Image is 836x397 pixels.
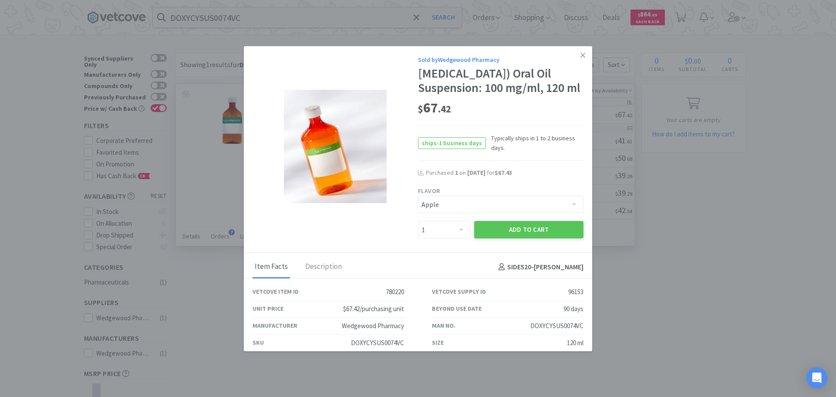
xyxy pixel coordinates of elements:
[563,304,583,314] div: 90 days
[486,133,583,153] span: Typically ships in 1 to 2 business days.
[284,90,387,203] img: 631215a98b3c4e058cd59ff3d8b2b8c5_96153.jpeg
[342,321,404,331] div: Wedgewood Pharmacy
[432,304,482,313] div: Beyond Use Date
[418,103,423,115] span: $
[432,338,444,347] div: Size
[495,261,583,273] h4: SIDE520 - [PERSON_NAME]
[455,169,458,176] span: 1
[432,321,455,330] div: Man No.
[253,256,290,278] div: Item Facts
[474,221,583,238] button: Add to Cart
[418,55,583,64] div: Sold by Wedgewood Pharmacy
[253,287,299,296] div: Vetcove Item ID
[253,304,283,313] div: Unit Price
[418,99,451,116] span: 67
[418,186,440,196] label: Flavor
[438,103,451,115] span: . 42
[386,287,404,297] div: 780220
[426,169,583,177] div: Purchased on for
[343,304,404,314] div: $67.42/purchasing unit
[303,256,344,278] div: Description
[467,169,485,176] span: [DATE]
[253,338,264,347] div: SKU
[253,321,297,330] div: Manufacturer
[418,138,485,149] span: ships-1 business days
[806,367,827,388] div: Open Intercom Messenger
[568,287,583,297] div: 96153
[418,66,583,95] div: [MEDICAL_DATA]) Oral Oil Suspension: 100 mg/ml, 120 ml
[530,321,583,331] div: DOXYCYSUS0074VC
[567,338,583,348] div: 120 ml
[351,338,404,348] div: DOXYCYSUS0074VC
[432,287,486,296] div: Vetcove Supply ID
[495,169,512,176] span: $67.43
